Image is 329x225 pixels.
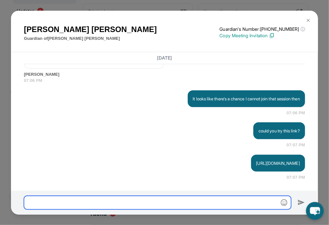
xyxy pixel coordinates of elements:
[269,33,275,39] img: Copy Icon
[24,24,157,35] h1: [PERSON_NAME] [PERSON_NAME]
[193,96,300,102] p: It looks like there's a chance I cannot join that session then
[24,55,305,61] h3: [DATE]
[256,160,300,166] p: [URL][DOMAIN_NAME]
[220,26,305,32] p: Guardian's Number: [PHONE_NUMBER]
[306,202,324,220] button: chat-button
[24,77,305,84] span: 07:06 PM
[281,199,287,206] img: Emoji
[24,35,157,42] p: Guardian of [PERSON_NAME] [PERSON_NAME]
[306,18,311,23] img: Close Icon
[301,26,305,32] span: ⓘ
[24,71,305,78] span: [PERSON_NAME]
[287,142,305,148] span: 07:07 PM
[259,128,300,134] p: could you try this link?
[287,174,305,181] span: 07:07 PM
[287,110,305,116] span: 07:06 PM
[220,32,305,39] p: Copy Meeting Invitation
[298,199,305,207] img: Send icon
